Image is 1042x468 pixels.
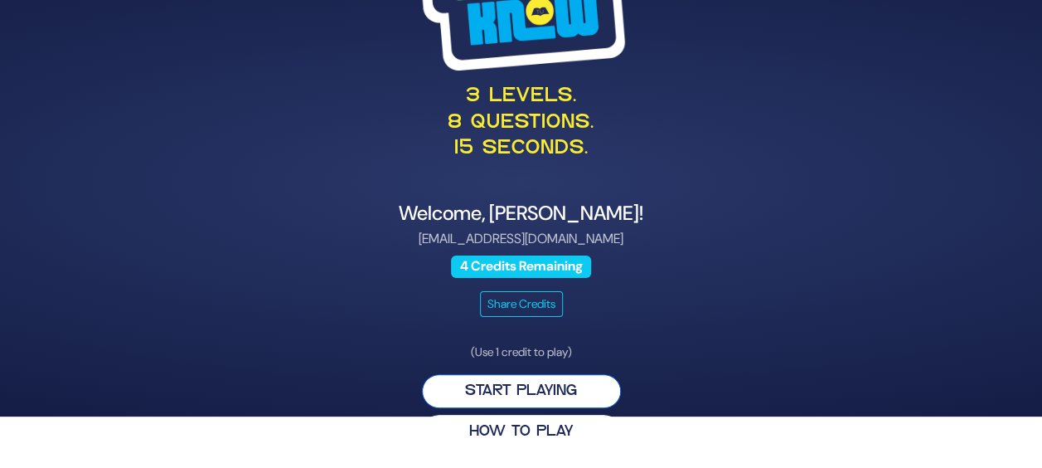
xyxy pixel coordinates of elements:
[422,374,621,408] button: Start Playing
[117,229,926,249] p: [EMAIL_ADDRESS][DOMAIN_NAME]
[422,415,621,449] button: HOW TO PLAY
[451,256,591,278] span: 4 Credits Remaining
[422,344,621,361] p: (Use 1 credit to play)
[117,84,926,162] p: 3 levels. 8 questions. 15 seconds.
[117,202,926,226] h4: Welcome, [PERSON_NAME]!
[480,291,563,317] button: Share Credits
